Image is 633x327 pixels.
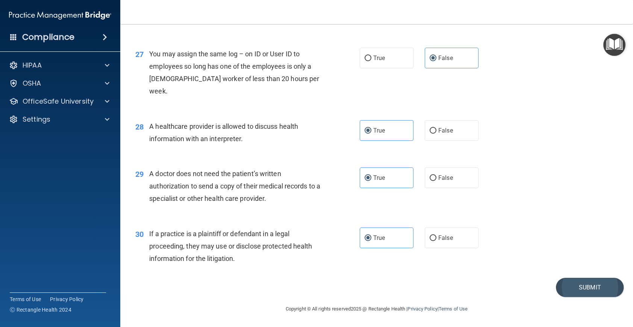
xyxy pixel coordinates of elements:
[149,170,320,202] span: A doctor does not need the patient’s written authorization to send a copy of their medical record...
[135,230,144,239] span: 30
[135,122,144,131] span: 28
[10,295,41,303] a: Terms of Use
[373,234,385,241] span: True
[23,61,42,70] p: HIPAA
[23,115,50,124] p: Settings
[430,128,436,134] input: False
[10,306,71,313] span: Ⓒ Rectangle Health 2024
[438,127,453,134] span: False
[239,297,514,321] div: Copyright © All rights reserved 2025 @ Rectangle Health | |
[430,235,436,241] input: False
[373,54,385,62] span: True
[135,170,144,179] span: 29
[9,79,109,88] a: OSHA
[430,56,436,61] input: False
[50,295,84,303] a: Privacy Policy
[438,54,453,62] span: False
[9,115,109,124] a: Settings
[595,275,624,304] iframe: Drift Widget Chat Controller
[23,97,94,106] p: OfficeSafe University
[9,61,109,70] a: HIPAA
[373,174,385,181] span: True
[365,235,371,241] input: True
[365,56,371,61] input: True
[373,127,385,134] span: True
[556,278,624,297] button: Submit
[149,50,319,95] span: You may assign the same log – on ID or User ID to employees so long has one of the employees is o...
[9,8,111,23] img: PMB logo
[9,97,109,106] a: OfficeSafe University
[22,32,74,42] h4: Compliance
[407,306,437,312] a: Privacy Policy
[438,174,453,181] span: False
[365,175,371,181] input: True
[149,122,298,143] span: A healthcare provider is allowed to discuss health information with an interpreter.
[23,79,41,88] p: OSHA
[135,50,144,59] span: 27
[149,230,312,262] span: If a practice is a plaintiff or defendant in a legal proceeding, they may use or disclose protect...
[365,128,371,134] input: True
[430,175,436,181] input: False
[439,306,468,312] a: Terms of Use
[438,234,453,241] span: False
[603,34,625,56] button: Open Resource Center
